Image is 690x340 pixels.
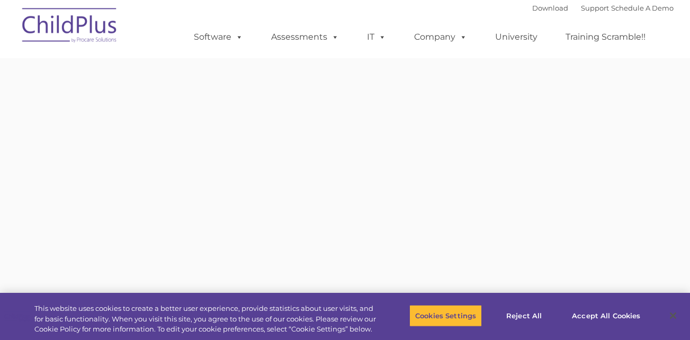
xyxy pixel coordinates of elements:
[555,26,656,48] a: Training Scramble!!
[409,305,482,327] button: Cookies Settings
[566,305,646,327] button: Accept All Cookies
[532,4,674,12] font: |
[581,4,609,12] a: Support
[17,1,123,53] img: ChildPlus by Procare Solutions
[491,305,557,327] button: Reject All
[404,26,478,48] a: Company
[532,4,568,12] a: Download
[611,4,674,12] a: Schedule A Demo
[485,26,548,48] a: University
[34,303,380,335] div: This website uses cookies to create a better user experience, provide statistics about user visit...
[356,26,397,48] a: IT
[183,26,254,48] a: Software
[261,26,350,48] a: Assessments
[661,304,685,327] button: Close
